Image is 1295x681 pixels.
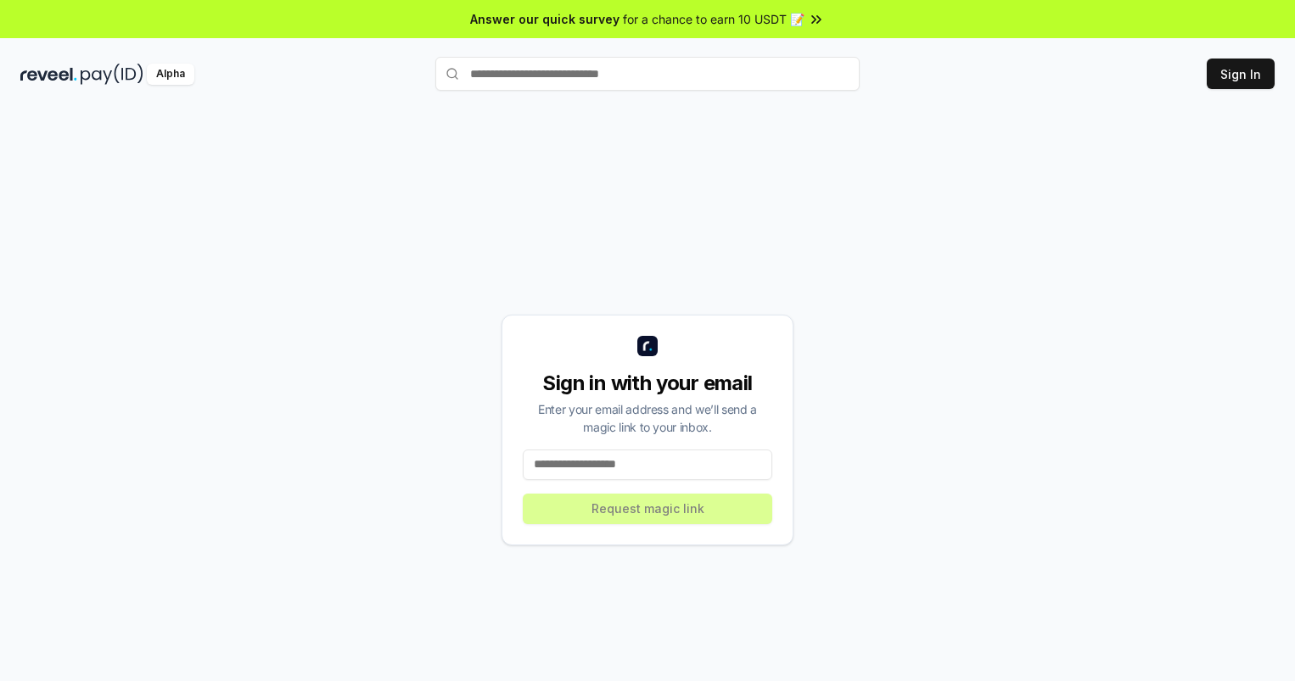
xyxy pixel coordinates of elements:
img: logo_small [637,336,658,356]
span: for a chance to earn 10 USDT 📝 [623,10,804,28]
div: Enter your email address and we’ll send a magic link to your inbox. [523,400,772,436]
div: Alpha [147,64,194,85]
img: reveel_dark [20,64,77,85]
img: pay_id [81,64,143,85]
button: Sign In [1207,59,1275,89]
div: Sign in with your email [523,370,772,397]
span: Answer our quick survey [470,10,619,28]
